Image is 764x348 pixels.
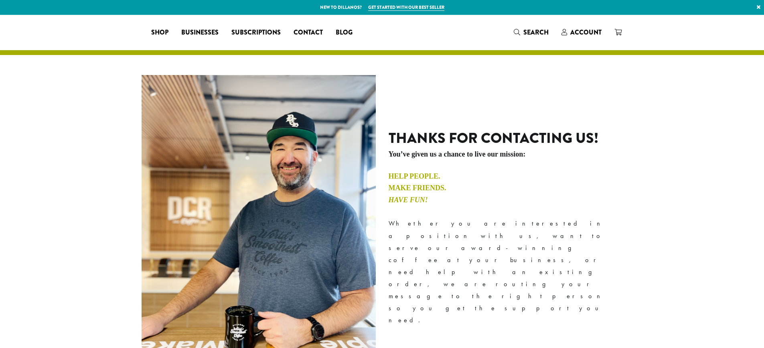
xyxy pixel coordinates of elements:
[523,28,549,37] span: Search
[145,26,175,39] a: Shop
[336,28,353,38] span: Blog
[389,130,623,147] h2: Thanks for contacting us!
[368,4,444,11] a: Get started with our best seller
[570,28,602,37] span: Account
[389,218,623,326] p: Whether you are interested in a position with us, want to serve our award-winning coffee at your ...
[294,28,323,38] span: Contact
[181,28,219,38] span: Businesses
[507,26,555,39] a: Search
[389,184,623,193] h4: Make Friends.
[389,150,623,159] h5: You’ve given us a chance to live our mission:
[389,172,623,181] h4: Help People.
[231,28,281,38] span: Subscriptions
[151,28,168,38] span: Shop
[389,196,428,204] em: Have Fun!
